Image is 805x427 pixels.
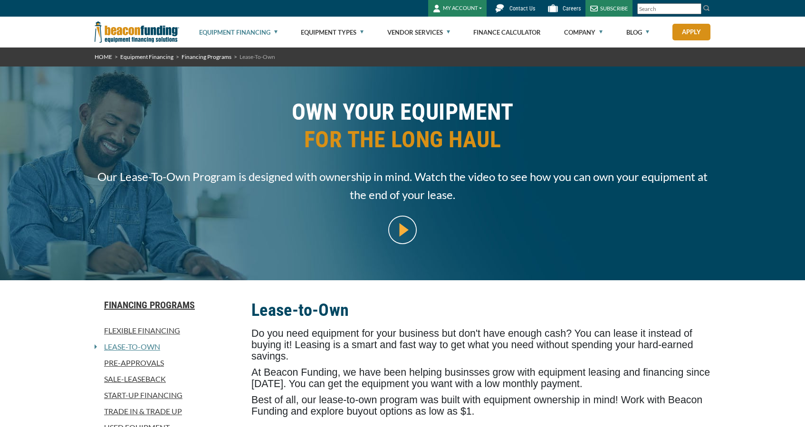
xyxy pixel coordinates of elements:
span: At Beacon Funding, we have been helping businsses grow with equipment leasing and financing since... [251,367,710,389]
h2: Lease-to-Own [251,299,710,321]
span: FOR THE LONG HAUL [95,126,710,153]
a: Financing Programs [182,53,231,60]
a: HOME [95,53,112,60]
a: Equipment Financing [120,53,173,60]
a: Equipment Financing [199,17,278,47]
input: Search [637,3,701,14]
a: Blog [626,17,649,47]
a: Start-Up Financing [95,389,240,401]
a: Clear search text [691,5,699,13]
a: Equipment Types [301,17,364,47]
a: Company [564,17,603,47]
span: Our Lease-To-Own Program is designed with ownership in mind. Watch the video to see how you can o... [95,168,710,204]
a: Finance Calculator [473,17,541,47]
img: Beacon Funding Corporation logo [95,17,179,47]
span: Contact Us [509,5,535,12]
a: Lease-To-Own [97,341,160,352]
a: Sale-Leaseback [95,373,240,385]
span: Best of all, our lease-to-own program was built with equipment ownership in mind! Work with Beaco... [251,394,702,417]
img: video modal pop-up play button [388,216,417,244]
a: Flexible Financing [95,325,240,336]
a: Financing Programs [95,299,240,311]
a: Pre-approvals [95,357,240,369]
span: Lease-To-Own [240,53,275,60]
h1: OWN YOUR EQUIPMENT [95,98,710,161]
a: Apply [672,24,710,40]
a: Trade In & Trade Up [95,406,240,417]
span: Careers [563,5,581,12]
a: Vendor Services [387,17,450,47]
img: Search [703,4,710,12]
span: Do you need equipment for your business but don't have enough cash? You can lease it instead of b... [251,328,693,362]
